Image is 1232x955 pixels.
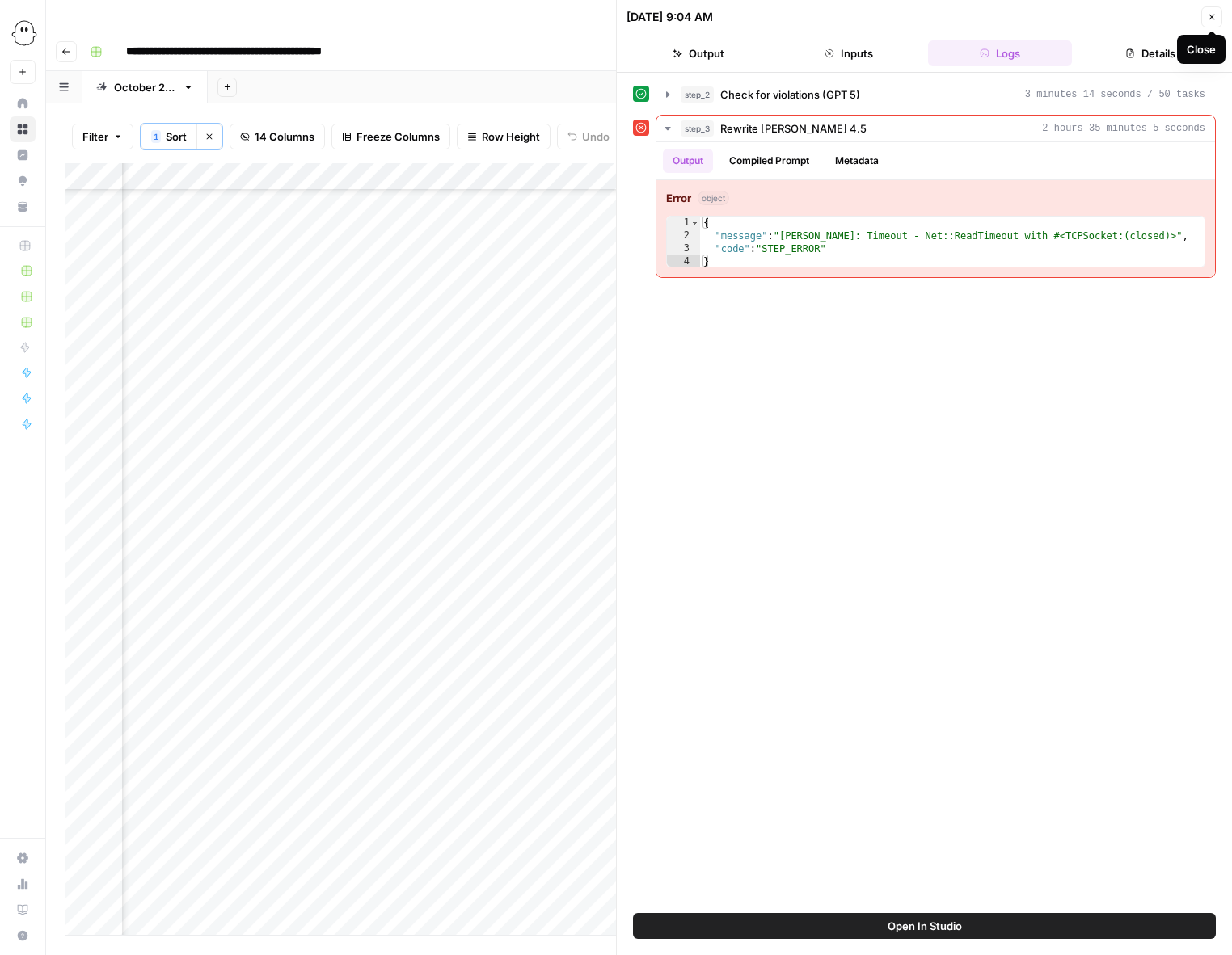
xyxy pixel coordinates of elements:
[10,116,36,142] a: Browse
[667,229,700,242] div: 2
[663,149,713,173] button: Output
[141,124,196,149] button: 1Sort
[582,128,610,145] span: Undo
[720,120,867,137] span: Rewrite [PERSON_NAME] 4.5
[331,124,450,149] button: Freeze Columns
[627,40,770,66] button: Output
[82,128,108,145] span: Filter
[656,142,1215,277] div: 2 hours 35 minutes 5 seconds
[667,217,700,229] div: 1
[82,71,208,103] a: [DATE] edits
[825,149,888,173] button: Metadata
[10,19,39,48] img: PhantomBuster Logo
[1187,41,1216,57] div: Close
[10,142,36,168] a: Insights
[114,79,176,95] div: [DATE] edits
[154,130,158,143] span: 1
[457,124,551,149] button: Row Height
[557,124,620,149] button: Undo
[10,923,36,949] button: Help + Support
[166,128,187,145] span: Sort
[10,90,36,116] a: Home
[633,913,1216,939] button: Open In Studio
[698,191,729,205] span: object
[10,897,36,923] a: Learning Hub
[656,116,1215,141] button: 2 hours 35 minutes 5 seconds
[627,9,713,25] div: [DATE] 9:04 AM
[719,149,819,173] button: Compiled Prompt
[690,217,699,229] span: Toggle code folding, rows 1 through 4
[10,871,36,897] a: Usage
[1025,87,1205,102] span: 3 minutes 14 seconds / 50 tasks
[357,128,440,145] span: Freeze Columns
[255,128,314,145] span: 14 Columns
[72,124,133,149] button: Filter
[667,242,700,255] div: 3
[667,255,700,268] div: 4
[681,120,714,137] span: step_3
[10,13,36,53] button: Workspace: PhantomBuster
[230,124,325,149] button: 14 Columns
[10,194,36,220] a: Your Data
[777,40,921,66] button: Inputs
[1042,121,1205,136] span: 2 hours 35 minutes 5 seconds
[681,86,714,103] span: step_2
[10,845,36,871] a: Settings
[928,40,1072,66] button: Logs
[888,918,962,934] span: Open In Studio
[1078,40,1222,66] button: Details
[482,128,540,145] span: Row Height
[151,130,161,143] div: 1
[720,86,860,103] span: Check for violations (GPT 5)
[10,168,36,194] a: Opportunities
[666,190,691,206] strong: Error
[656,82,1215,107] button: 3 minutes 14 seconds / 50 tasks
